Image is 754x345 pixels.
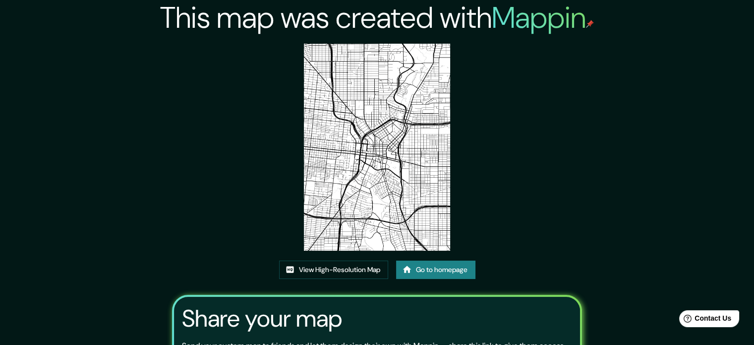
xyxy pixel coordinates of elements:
[666,306,743,334] iframe: Help widget launcher
[279,261,388,279] a: View High-Resolution Map
[586,20,594,28] img: mappin-pin
[304,44,450,251] img: created-map
[396,261,475,279] a: Go to homepage
[182,305,342,333] h3: Share your map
